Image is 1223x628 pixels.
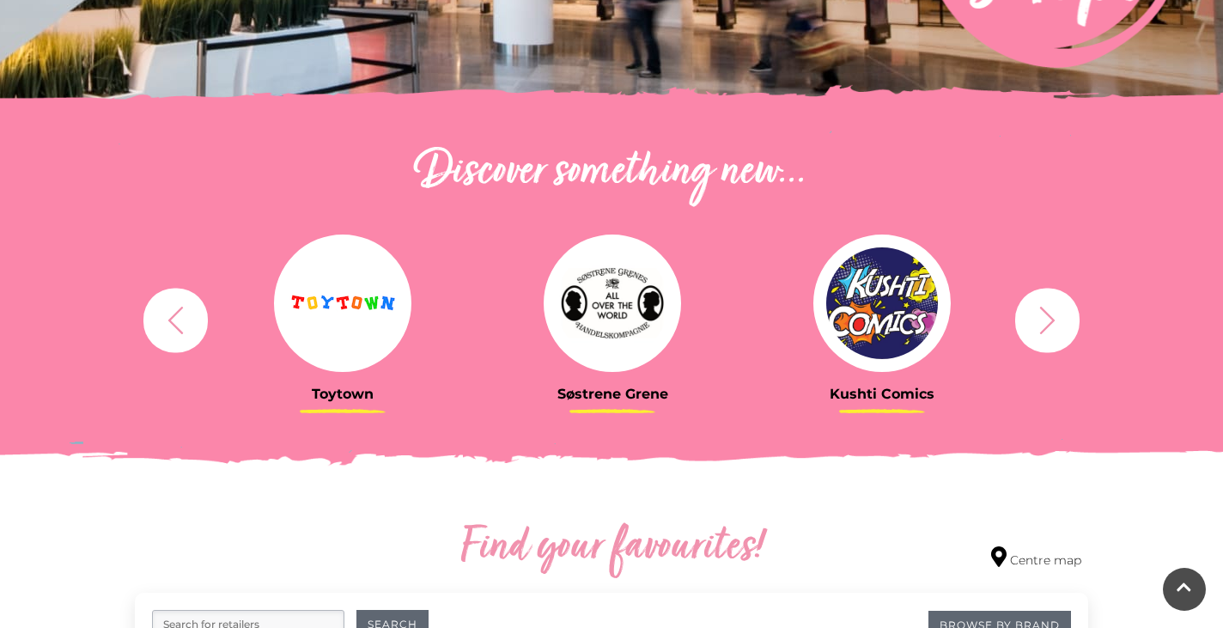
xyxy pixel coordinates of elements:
a: Kushti Comics [760,235,1004,402]
h3: Toytown [221,386,465,402]
h3: Kushti Comics [760,386,1004,402]
a: Toytown [221,235,465,402]
h3: Søstrene Grene [490,386,734,402]
a: Centre map [991,546,1081,570]
h2: Discover something new... [135,145,1088,200]
a: Søstrene Grene [490,235,734,402]
h2: Find your favourites! [298,521,925,576]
